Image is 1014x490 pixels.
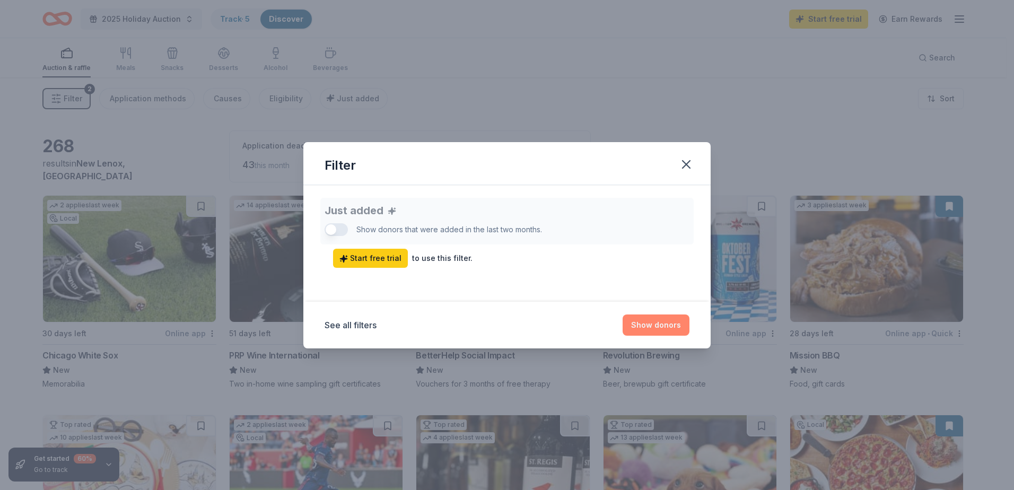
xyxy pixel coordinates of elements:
[333,249,408,268] a: Start free trial
[339,252,401,265] span: Start free trial
[412,252,473,265] div: to use this filter.
[623,314,689,336] button: Show donors
[325,157,356,174] div: Filter
[325,319,377,331] button: See all filters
